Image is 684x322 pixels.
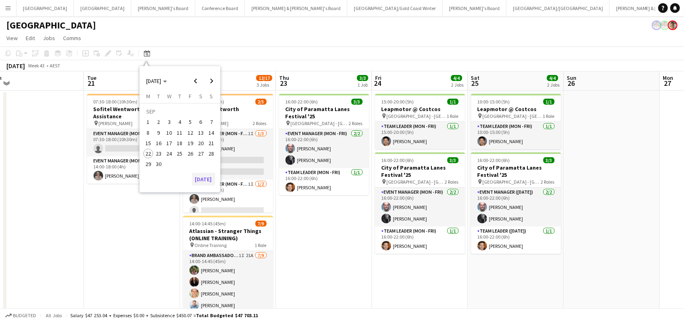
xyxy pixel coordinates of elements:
app-card-role: Event Manager (Mon - Fri)1I0/107:30-18:00 (10h30m) [87,129,177,156]
span: Fri [375,74,382,81]
span: 3/3 [357,75,368,81]
button: 04-09-2025 [174,117,185,127]
span: 7 [207,117,216,127]
app-card-role: Team Leader (Mon - Fri)1/116:00-22:00 (6h)[PERSON_NAME] [375,227,465,254]
span: 4/4 [451,75,462,81]
td: SEP [143,106,217,117]
span: 3/3 [351,99,363,105]
span: 5 [186,117,195,127]
span: 2/5 [255,99,267,105]
button: [GEOGRAPHIC_DATA] [16,0,74,16]
span: T [178,93,181,100]
app-job-card: 16:00-22:00 (6h)3/3City of Paramatta Lanes Festival '25 [GEOGRAPHIC_DATA] - [GEOGRAPHIC_DATA]2 Ro... [375,152,465,254]
button: 11-09-2025 [174,128,185,138]
app-user-avatar: Victoria Hunt [668,20,678,30]
app-card-role: Event Manager (Mon - Fri)1I1/207:00-19:00 (12h)[PERSON_NAME] [183,180,273,219]
button: Previous month [188,73,204,89]
button: [GEOGRAPHIC_DATA]/Gold Coast Winter [347,0,443,16]
span: 24 [374,79,382,88]
span: W [167,93,172,100]
span: 9 [154,128,163,138]
span: 2 [154,117,163,127]
h3: Sofitel Wentworth Assistance [183,105,273,120]
span: 18 [175,138,185,148]
span: Budgeted [13,313,36,318]
span: 16:00-22:00 (6h) [382,157,414,163]
span: 30 [154,160,163,169]
button: 02-09-2025 [153,117,164,127]
app-job-card: 15:00-20:00 (5h)1/1Leapmotor @ Costcos [GEOGRAPHIC_DATA] - [GEOGRAPHIC_DATA]1 RoleTeam Leader (Mo... [375,94,465,149]
span: 3 [164,117,174,127]
button: 16-09-2025 [153,138,164,148]
button: [PERSON_NAME]'s Board [443,0,506,16]
button: 05-09-2025 [185,117,196,127]
span: 3/3 [447,157,459,163]
span: Tue [87,74,96,81]
span: 07:30-18:00 (10h30m) [94,99,138,105]
span: T [157,93,160,100]
button: 28-09-2025 [206,148,216,159]
app-card-role: Event Manager ([DATE])2/216:00-22:00 (6h)[PERSON_NAME][PERSON_NAME] [471,188,561,227]
app-card-role: Event Manager (Mon - Fri)2/216:00-22:00 (6h)[PERSON_NAME][PERSON_NAME] [279,129,369,168]
span: 10:00-15:00 (5h) [478,99,510,105]
span: S [210,93,213,100]
button: Choose month and year [143,74,170,88]
h3: City of Paramatta Lanes Festival '25 [279,105,369,120]
span: 1/1 [543,99,555,105]
span: View [6,34,18,42]
button: 23-09-2025 [153,148,164,159]
span: Mon [663,74,674,81]
span: 2 Roles [253,120,267,126]
div: AEST [50,63,60,69]
button: 07-09-2025 [206,117,216,127]
button: 29-09-2025 [143,159,153,169]
span: Week 43 [27,63,47,69]
span: 7/9 [255,221,267,227]
span: 27 [196,149,206,158]
span: [GEOGRAPHIC_DATA] - [GEOGRAPHIC_DATA] [483,179,541,185]
span: 1 Role [447,113,459,119]
button: 10-09-2025 [164,128,174,138]
app-job-card: 07:30-18:00 (10h30m)1/2Sofitel Wentworth Assistance [PERSON_NAME]2 RolesEvent Manager (Mon - Fri)... [87,94,177,184]
app-job-card: 16:00-22:00 (6h)3/3City of Paramatta Lanes Festival '25 [GEOGRAPHIC_DATA] - [GEOGRAPHIC_DATA]2 Ro... [279,94,369,195]
button: 12-09-2025 [185,128,196,138]
span: 29 [143,160,153,169]
span: 4/4 [547,75,558,81]
span: 21 [207,138,216,148]
span: 11 [175,128,185,138]
span: [DATE] [146,77,161,85]
app-card-role: Event Manager (Mon - Fri)1/114:00-18:00 (4h)[PERSON_NAME] [87,156,177,184]
h1: [GEOGRAPHIC_DATA] [6,19,96,31]
app-card-role: Team Leader ([DATE])1/116:00-22:00 (6h)[PERSON_NAME] [471,227,561,254]
button: 26-09-2025 [185,148,196,159]
app-job-card: 16:00-22:00 (6h)3/3City of Paramatta Lanes Festival '25 [GEOGRAPHIC_DATA] - [GEOGRAPHIC_DATA]2 Ro... [471,152,561,254]
div: Salary $47 253.04 + Expenses $0.00 + Subsistence $450.07 = [70,312,258,318]
button: 15-09-2025 [143,138,153,148]
span: 16:00-22:00 (6h) [286,99,318,105]
h3: Leapmotor @ Costcos [471,105,561,113]
button: 27-09-2025 [196,148,206,159]
button: [DATE] [192,173,215,186]
app-job-card: 07:00-19:00 (12h)2/5Sofitel Wentworth Assistance [PERSON_NAME]2 RolesEvent Manager (Mon - Fri)1I1... [183,94,273,213]
button: 21-09-2025 [206,138,216,148]
span: 15 [143,138,153,148]
span: F [189,93,192,100]
button: 22-09-2025 [143,148,153,159]
span: 2 Roles [349,120,363,126]
button: Next month [204,73,220,89]
span: 4 [175,117,185,127]
span: 13 [196,128,206,138]
span: 14:00-14:45 (45m) [190,221,226,227]
span: 20 [196,138,206,148]
span: 23 [154,149,163,158]
span: S [199,93,202,100]
div: 10:00-15:00 (5h)1/1Leapmotor @ Costcos [GEOGRAPHIC_DATA] - [GEOGRAPHIC_DATA]1 RoleTeam Leader (Mo... [471,94,561,149]
span: Comms [63,34,81,42]
span: 1/1 [447,99,459,105]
